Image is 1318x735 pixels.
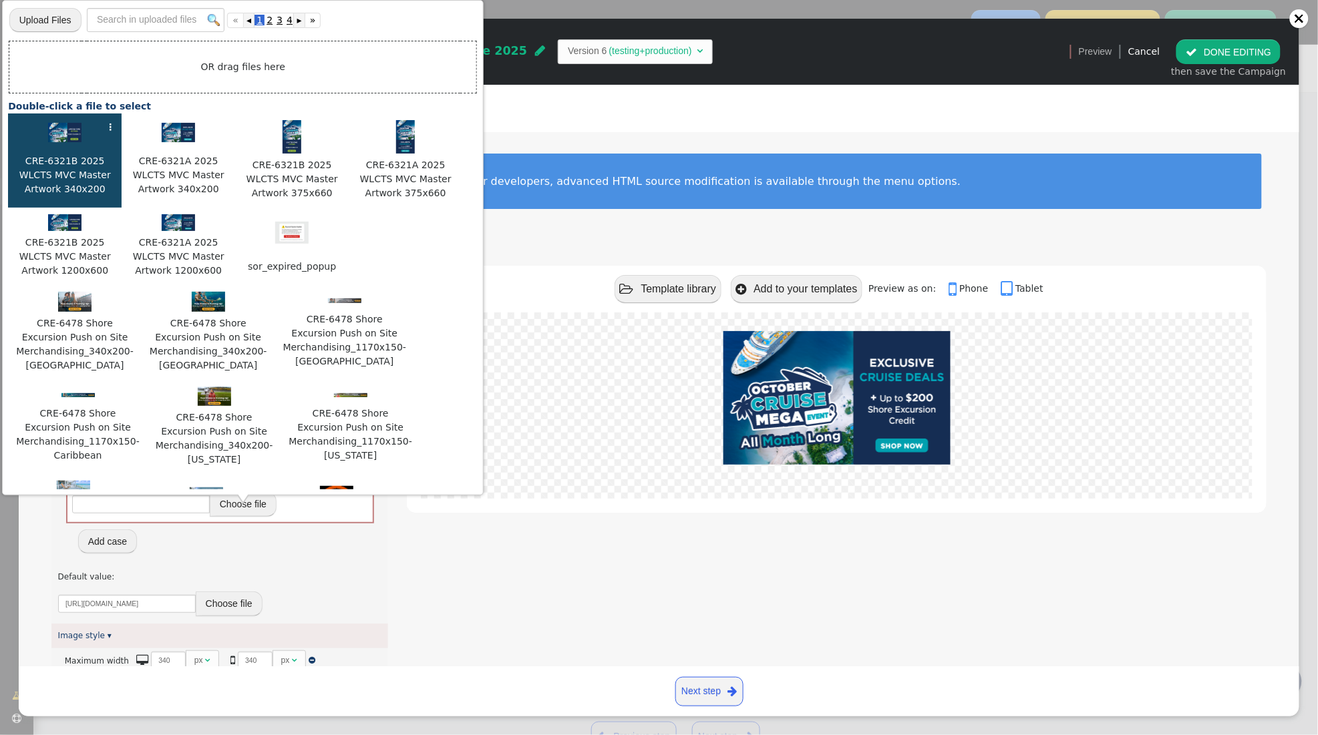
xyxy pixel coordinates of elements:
[194,654,203,666] div: px
[154,410,275,467] span: CRE-6478 Shore Excursion Push on Site Merchandising_340x200-[US_STATE]
[9,41,477,93] td: OR drag files here
[1001,280,1015,298] span: 
[292,656,297,664] span: 
[697,46,703,55] span: 
[15,154,115,197] span: CRE-6321B 2025 WLCTS MVC Master Artwork 340x200
[275,15,285,25] span: 3
[78,529,137,553] button: Add case
[210,492,277,516] button: Choose file
[227,13,244,28] a: «
[106,120,115,134] div: ⋮
[15,235,115,278] span: CRE-6321B 2025 WLCTS MVC Master Artwork 1200x600
[162,214,195,231] img: 7f06fb56e6f3cab6-th.jpeg
[305,13,321,28] a: »
[282,312,408,369] span: CRE-6478 Shore Excursion Push on Site Merchandising_1170x150-[GEOGRAPHIC_DATA]
[309,656,315,664] span: 
[735,283,746,296] span: 
[1079,39,1112,63] a: Preview
[328,298,361,303] img: 4cf153dd0176acdb-th.jpeg
[1186,47,1197,57] span: 
[61,393,95,398] img: abab223e24ac8d88-th.jpeg
[535,45,545,57] span: 
[949,283,998,294] a: Phone
[1001,283,1043,294] a: Tablet
[205,656,210,664] span: 
[396,120,416,154] img: ed72f126fb4a6e66-th.jpeg
[67,473,373,523] div: Then content is:
[1176,39,1281,63] button: DONE EDITING
[607,44,694,58] td: (testing+production)
[242,158,342,201] span: CRE-6321B 2025 WLCTS MVC Master Artwork 375x660
[1128,46,1160,57] a: Cancel
[192,292,225,312] img: 83772f0c717deee4-th.jpeg
[255,15,265,25] span: 1
[285,15,295,25] span: 4
[246,259,337,274] span: sor_expired_popup
[48,214,81,231] img: f0c025aa919580bd-th.jpeg
[568,44,607,58] td: Version 6
[675,677,744,706] a: Next step
[1171,65,1286,79] div: then save the Campaign
[148,316,269,373] span: CRE-6478 Shore Excursion Push on Site Merchandising_340x200-[GEOGRAPHIC_DATA]
[265,15,275,25] span: 2
[58,631,112,640] a: Image style ▾
[868,283,945,294] span: Preview as on:
[87,8,224,32] input: Search in uploaded files
[615,275,721,302] button: Template library
[1079,45,1112,59] span: Preview
[162,123,195,143] img: 9a779fe475505309-th.jpeg
[208,14,220,26] img: icon_search.png
[355,158,456,201] span: CRE-6321A 2025 WLCTS MVC Master Artwork 375x660
[309,656,315,665] a: 
[283,120,302,154] img: 9ccc85f6860fc55f-th.jpeg
[727,683,737,700] span: 
[334,393,367,398] img: 91bbc57edec33577-th.jpeg
[8,99,477,113] div: Double-click a file to select
[77,175,1241,188] div: To edit an element, simply click on it to access its customization options. For developers, advan...
[293,13,304,28] a: ▸
[57,481,90,501] img: 9bae3c99869fb70b-th.jpeg
[275,222,309,244] img: 9f4601332cdd6e55-th.jpeg
[949,280,959,298] span: 
[128,154,228,197] span: CRE-6321A 2025 WLCTS MVC Master Artwork 340x200
[731,275,862,302] button: Add to your templates
[65,656,129,666] span: Maximum width
[15,316,135,373] span: CRE-6478 Shore Excursion Push on Site Merchandising_340x200-[GEOGRAPHIC_DATA]
[287,406,414,463] span: CRE-6478 Shore Excursion Push on Site Merchandising_1170x150-[US_STATE]
[230,655,235,666] span: 
[58,571,382,583] div: Default value:
[198,387,231,407] img: 300a824e498d66d6-th.jpeg
[136,655,148,666] span: 
[281,654,290,666] div: px
[15,406,141,463] span: CRE-6478 Shore Excursion Push on Site Merchandising_1170x150-Caribbean
[244,13,255,28] a: ◂
[619,283,633,296] span: 
[58,292,92,312] img: 8a745aab4b484c23-th.jpeg
[48,123,81,143] img: 5f97b75af0141f42-th.jpeg
[196,591,263,616] button: Choose file
[128,235,228,278] span: CRE-6321A 2025 WLCTS MVC Master Artwork 1200x600
[320,486,353,519] img: f1537baf0bf625f0-th.jpeg
[190,487,223,492] img: 929499c7006661dc-th.jpeg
